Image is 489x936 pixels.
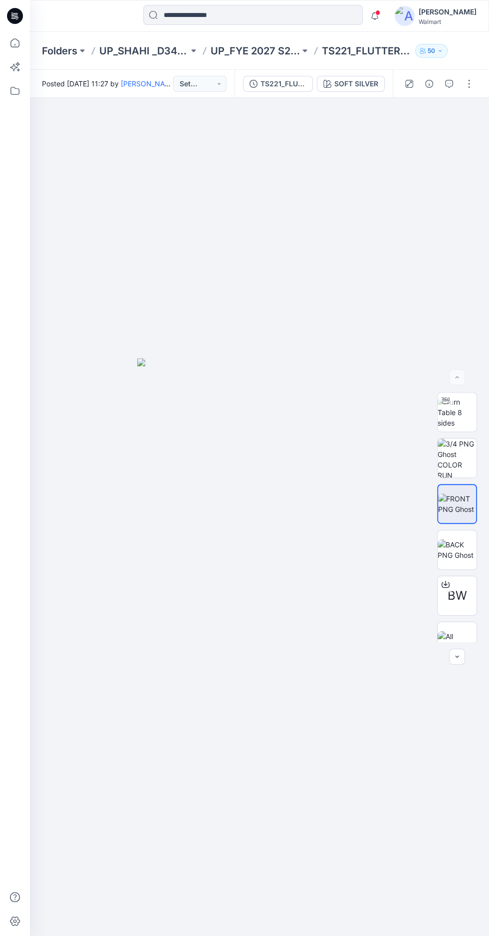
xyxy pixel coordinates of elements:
a: UP_FYE 2027 S2 Shahi Plus Tops and Dress [211,44,300,58]
p: TS221_FLUTTER SLV MIDI DRESS [322,44,411,58]
p: 50 [428,45,435,56]
img: BACK PNG Ghost [438,539,477,560]
img: avatar [395,6,415,26]
img: 3/4 PNG Ghost COLOR RUN [438,439,477,477]
div: SOFT SILVER [334,78,378,89]
span: BW [448,587,467,605]
span: Posted [DATE] 11:27 by [42,78,173,89]
button: Details [421,76,437,92]
div: [PERSON_NAME] [419,6,477,18]
img: Turn Table 8 sides [438,397,477,428]
img: All colorways [438,631,477,652]
a: [PERSON_NAME] [121,79,177,88]
button: SOFT SILVER [317,76,385,92]
a: Folders [42,44,77,58]
img: FRONT PNG Ghost [438,493,476,514]
button: 50 [415,44,448,58]
a: UP_SHAHI _D34_Plus Tops and Dresses [99,44,189,58]
div: TS221_FLUTTER SLV MIDI DRESS [260,78,306,89]
div: Walmart [419,18,477,25]
button: TS221_FLUTTER SLV MIDI DRESS [243,76,313,92]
